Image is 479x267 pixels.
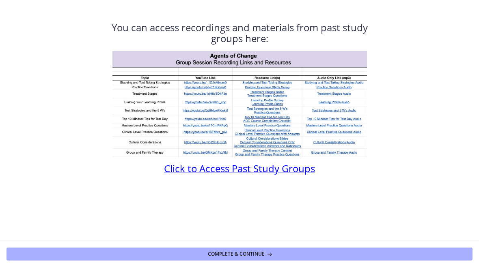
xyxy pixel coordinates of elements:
[208,251,265,257] span: Complete & continue
[164,165,315,174] a: Click to Access Past Study Groups
[112,21,368,45] span: You can access recordings and materials from past study groups here:
[112,51,367,157] img: 1734296182395.jpeg
[164,162,315,175] span: Click to Access Past Study Groups
[6,248,473,261] button: Complete & continue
